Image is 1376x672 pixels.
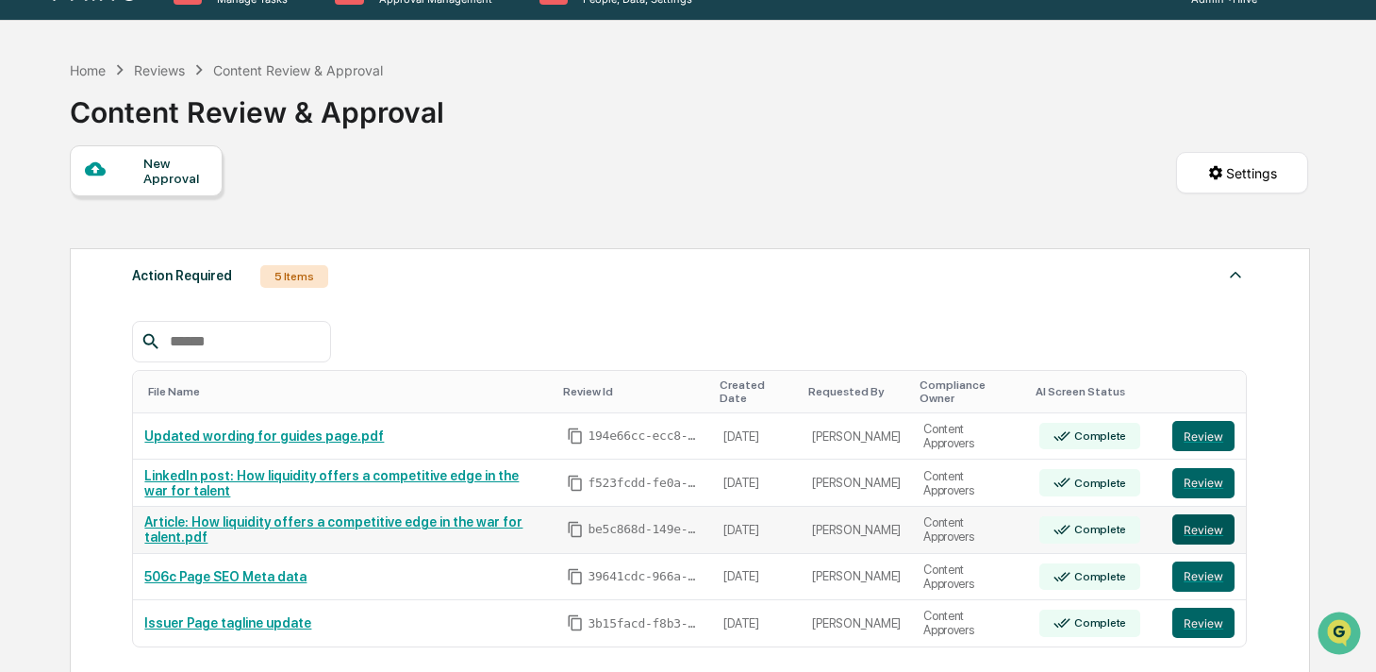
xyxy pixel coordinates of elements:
td: [DATE] [712,600,801,647]
a: Article: How liquidity offers a competitive edge in the war for talent.pdf [144,514,522,545]
div: Reviews [134,62,185,78]
td: [PERSON_NAME] [801,507,912,554]
p: How can we help? [19,40,343,70]
div: Home [70,62,106,78]
td: [PERSON_NAME] [801,460,912,507]
div: Complete [1070,477,1126,490]
a: LinkedIn post: How liquidity offers a competitive edge in the war for talent [144,468,519,498]
button: Settings [1176,152,1308,193]
div: Content Review & Approval [213,62,383,78]
a: Powered byPylon [133,319,228,334]
div: Action Required [132,263,232,288]
div: Complete [1070,429,1126,443]
img: 1746055101610-c473b297-6a78-478c-a979-82029cc54cd1 [19,144,53,178]
div: Start new chat [64,144,309,163]
div: Complete [1070,616,1126,630]
div: Toggle SortBy [720,378,793,405]
button: Review [1172,562,1235,592]
div: Content Review & Approval [70,80,444,129]
span: Pylon [188,320,228,334]
td: Content Approvers [912,507,1028,554]
span: 39641cdc-966a-4e65-879f-2a6a777944d8 [588,569,701,584]
button: Review [1172,514,1235,545]
div: We're available if you need us! [64,163,239,178]
span: 3b15facd-f8b3-477c-80ee-d7a648742bf4 [588,616,701,631]
div: 🖐️ [19,240,34,255]
td: [DATE] [712,554,801,601]
div: Complete [1070,570,1126,583]
td: Content Approvers [912,460,1028,507]
td: [DATE] [712,413,801,461]
span: be5c868d-149e-41fc-8b65-a09ade436db6 [588,522,701,537]
td: [PERSON_NAME] [801,413,912,461]
div: Toggle SortBy [563,385,705,398]
td: [PERSON_NAME] [801,554,912,601]
td: Content Approvers [912,413,1028,461]
span: Copy Id [567,614,584,631]
span: Copy Id [567,568,584,585]
button: Start new chat [321,150,343,173]
td: [DATE] [712,507,801,554]
button: Review [1172,421,1235,451]
td: [DATE] [712,460,801,507]
div: Toggle SortBy [1036,385,1153,398]
div: Toggle SortBy [148,385,548,398]
div: Toggle SortBy [808,385,904,398]
span: Copy Id [567,428,584,445]
span: Copy Id [567,475,584,492]
div: 🗄️ [137,240,152,255]
a: 🗄️Attestations [129,230,241,264]
td: [PERSON_NAME] [801,600,912,647]
span: Copy Id [567,521,584,538]
div: New Approval [143,156,207,186]
span: Data Lookup [38,274,119,293]
a: 🖐️Preclearance [11,230,129,264]
button: Review [1172,468,1235,498]
span: f523fcdd-fe0a-4d70-aff0-2c119d2ece14 [588,476,701,491]
img: caret [1224,263,1247,286]
a: 🔎Data Lookup [11,266,126,300]
div: Complete [1070,523,1126,536]
a: Updated wording for guides page.pdf [144,428,384,444]
td: Content Approvers [912,554,1028,601]
button: Review [1172,608,1235,638]
div: Toggle SortBy [1176,385,1238,398]
span: Preclearance [38,238,122,257]
div: 5 Items [260,265,328,288]
a: Issuer Page tagline update [144,615,311,630]
div: Toggle SortBy [920,378,1020,405]
iframe: Open customer support [1316,610,1367,661]
span: Attestations [156,238,234,257]
td: Content Approvers [912,600,1028,647]
span: 194e66cc-ecc8-4dc3-9501-03aeaf1f7ffc [588,428,701,444]
div: 🔎 [19,276,34,291]
a: 506c Page SEO Meta data [144,569,307,584]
